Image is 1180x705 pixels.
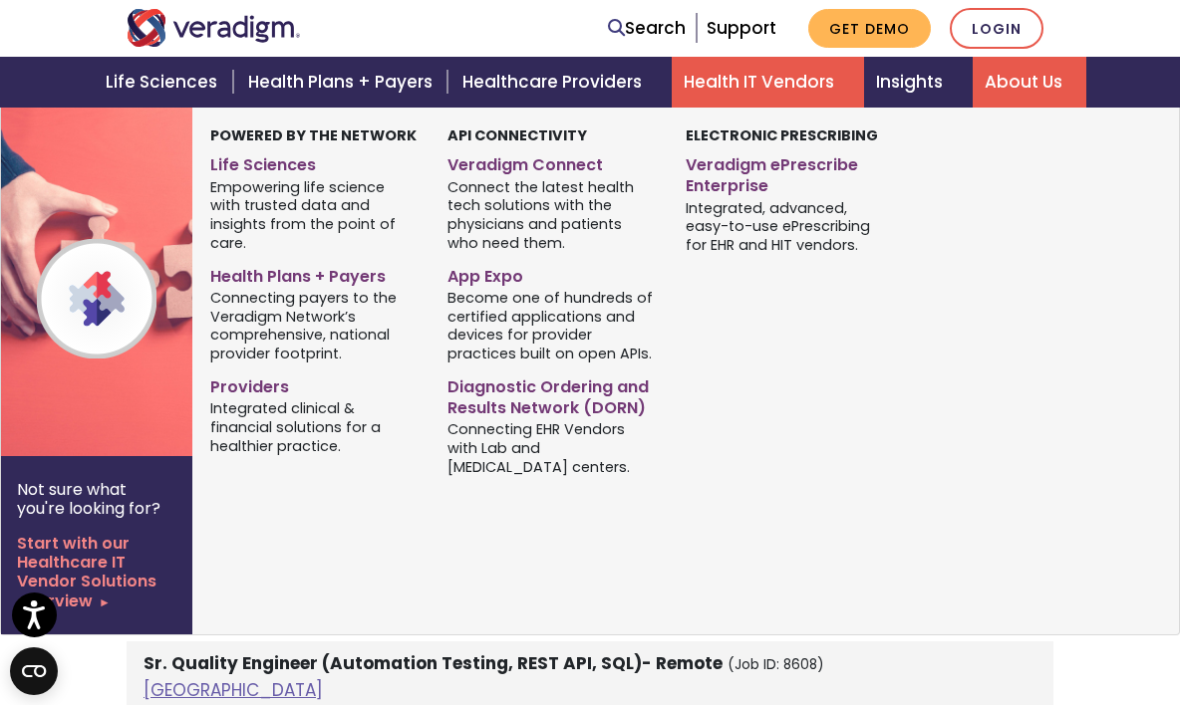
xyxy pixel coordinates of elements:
span: Integrated, advanced, easy-to-use ePrescribing for EHR and HIT vendors. [686,197,894,255]
strong: API Connectivity [447,125,587,145]
span: Connecting EHR Vendors with Lab and [MEDICAL_DATA] centers. [447,419,656,477]
a: About Us [973,57,1086,108]
strong: Powered by the Network [210,125,417,145]
strong: Electronic Prescribing [686,125,878,145]
a: Providers [210,369,419,398]
a: Life Sciences [210,147,419,176]
strong: Sr. Quality Engineer (Automation Testing, REST API, SQL)- Remote [144,651,723,675]
a: Veradigm Connect [447,147,656,176]
a: Login [950,8,1043,49]
a: Health IT Vendors [672,57,864,108]
a: Support [707,16,776,40]
a: Diagnostic Ordering and Results Network (DORN) [447,369,656,419]
a: Get Demo [808,9,931,48]
img: Veradigm Network [1,108,322,456]
p: Not sure what you're looking for? [17,480,176,518]
a: Life Sciences [94,57,235,108]
a: Health Plans + Payers [210,259,419,288]
a: Insights [864,57,973,108]
span: Connect the latest health tech solutions with the physicians and patients who need them. [447,176,656,252]
span: Connecting payers to the Veradigm Network’s comprehensive, national provider footprint. [210,287,419,362]
a: Start with our Healthcare IT Vendor Solutions overview [17,534,176,610]
a: Veradigm ePrescribe Enterprise [686,147,894,197]
button: Open CMP widget [10,647,58,695]
a: Health Plans + Payers [236,57,450,108]
span: Become one of hundreds of certified applications and devices for provider practices built on open... [447,287,656,362]
img: Veradigm logo [127,9,301,47]
a: [GEOGRAPHIC_DATA] [144,678,323,702]
small: (Job ID: 8608) [728,655,824,674]
span: Empowering life science with trusted data and insights from the point of care. [210,176,419,252]
span: Integrated clinical & financial solutions for a healthier practice. [210,398,419,456]
a: Healthcare Providers [450,57,672,108]
a: App Expo [447,259,656,288]
a: Search [608,15,686,42]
